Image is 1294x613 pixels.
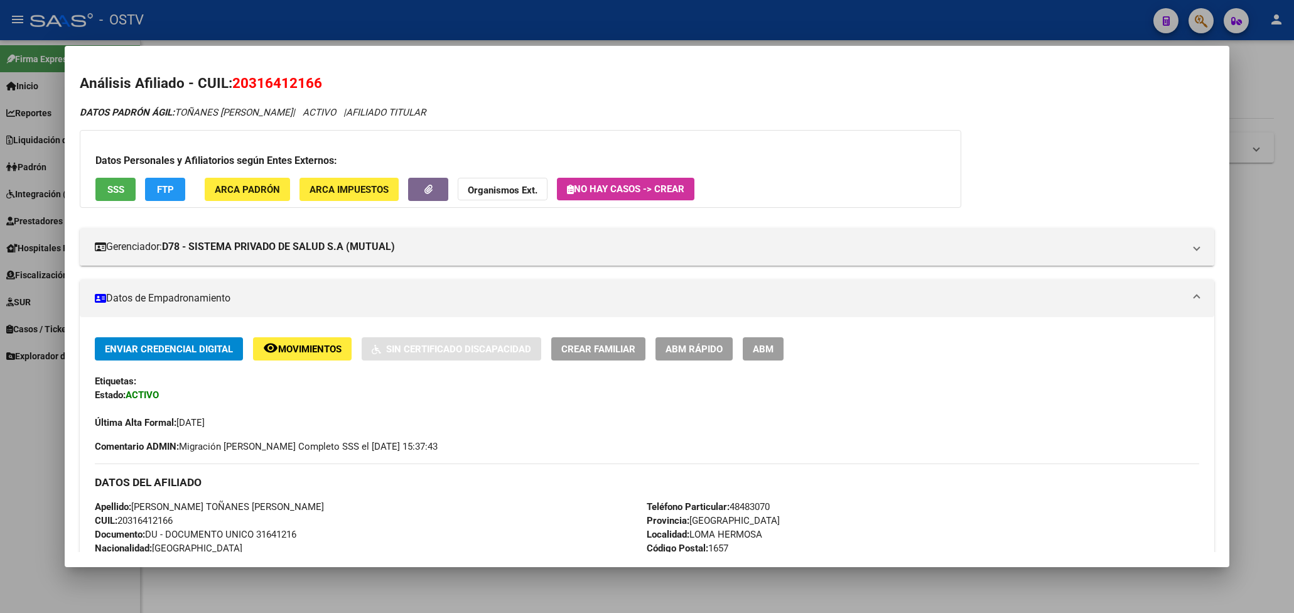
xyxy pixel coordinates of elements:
span: FTP [157,184,174,195]
span: ARCA Impuestos [310,184,389,195]
strong: Comentario ADMIN: [95,441,179,452]
strong: Etiquetas: [95,376,136,387]
button: SSS [95,178,136,201]
span: Migración [PERSON_NAME] Completo SSS el [DATE] 15:37:43 [95,440,438,453]
span: SSS [107,184,124,195]
strong: CUIL: [95,515,117,526]
button: ARCA Impuestos [299,178,399,201]
span: [GEOGRAPHIC_DATA] [95,543,242,554]
strong: D78 - SISTEMA PRIVADO DE SALUD S.A (MUTUAL) [162,239,395,254]
button: Movimientos [253,337,352,361]
span: 20316412166 [232,75,322,91]
mat-panel-title: Datos de Empadronamiento [95,291,1184,306]
span: Enviar Credencial Digital [105,344,233,355]
button: ABM Rápido [655,337,733,361]
strong: Documento: [95,529,145,540]
strong: Apellido: [95,501,131,513]
mat-panel-title: Gerenciador: [95,239,1184,254]
span: DU - DOCUMENTO UNICO 31641216 [95,529,296,540]
span: ABM [753,344,774,355]
button: Enviar Credencial Digital [95,337,243,361]
h2: Análisis Afiliado - CUIL: [80,73,1214,94]
button: Sin Certificado Discapacidad [362,337,541,361]
span: Movimientos [278,344,342,355]
button: Organismos Ext. [458,178,547,201]
button: ARCA Padrón [205,178,290,201]
strong: Organismos Ext. [468,185,537,196]
button: No hay casos -> Crear [557,178,694,200]
button: ABM [743,337,784,361]
mat-expansion-panel-header: Datos de Empadronamiento [80,279,1214,317]
strong: Localidad: [647,529,689,540]
span: LOMA HERMOSA [647,529,762,540]
span: ARCA Padrón [215,184,280,195]
h3: DATOS DEL AFILIADO [95,475,1199,489]
span: TOÑANES [PERSON_NAME] [80,107,293,118]
span: 20316412166 [95,515,173,526]
strong: Última Alta Formal: [95,417,176,428]
strong: Nacionalidad: [95,543,152,554]
span: Crear Familiar [561,344,635,355]
button: Crear Familiar [551,337,645,361]
span: 48483070 [647,501,770,513]
strong: Teléfono Particular: [647,501,730,513]
span: AFILIADO TITULAR [346,107,426,118]
span: [GEOGRAPHIC_DATA] [647,515,780,526]
strong: Código Postal: [647,543,708,554]
span: ABM Rápido [666,344,723,355]
strong: DATOS PADRÓN ÁGIL: [80,107,175,118]
i: | ACTIVO | [80,107,426,118]
mat-icon: remove_red_eye [263,340,278,355]
iframe: Intercom live chat [1251,570,1281,600]
span: 1657 [647,543,728,554]
h3: Datos Personales y Afiliatorios según Entes Externos: [95,153,946,168]
span: [PERSON_NAME] TOÑANES [PERSON_NAME] [95,501,324,513]
span: Sin Certificado Discapacidad [386,344,531,355]
strong: Provincia: [647,515,689,526]
mat-expansion-panel-header: Gerenciador:D78 - SISTEMA PRIVADO DE SALUD S.A (MUTUAL) [80,228,1214,266]
span: No hay casos -> Crear [567,183,684,195]
button: FTP [145,178,185,201]
span: [DATE] [95,417,205,428]
strong: Estado: [95,389,126,401]
strong: ACTIVO [126,389,159,401]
